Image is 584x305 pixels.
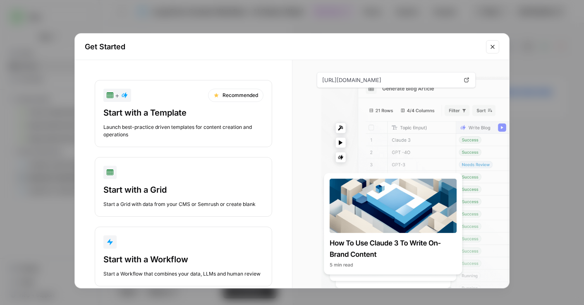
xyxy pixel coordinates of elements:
[95,157,272,217] button: Start with a GridStart a Grid with data from your CMS or Semrush or create blank
[103,184,263,196] div: Start with a Grid
[103,201,263,208] div: Start a Grid with data from your CMS or Semrush or create blank
[103,123,263,138] div: Launch best-practice driven templates for content creation and operations
[321,73,460,87] span: [URL][DOMAIN_NAME]
[486,40,499,53] button: Close modal
[85,41,481,53] h2: Get Started
[107,90,128,100] div: +
[103,270,263,278] div: Start a Workflow that combines your data, LLMs and human review
[208,89,263,102] div: Recommended
[95,227,272,286] button: Start with a WorkflowStart a Workflow that combines your data, LLMs and human review
[103,254,263,265] div: Start with a Workflow
[103,107,263,119] div: Start with a Template
[95,80,272,147] button: +RecommendedStart with a TemplateLaunch best-practice driven templates for content creation and o...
